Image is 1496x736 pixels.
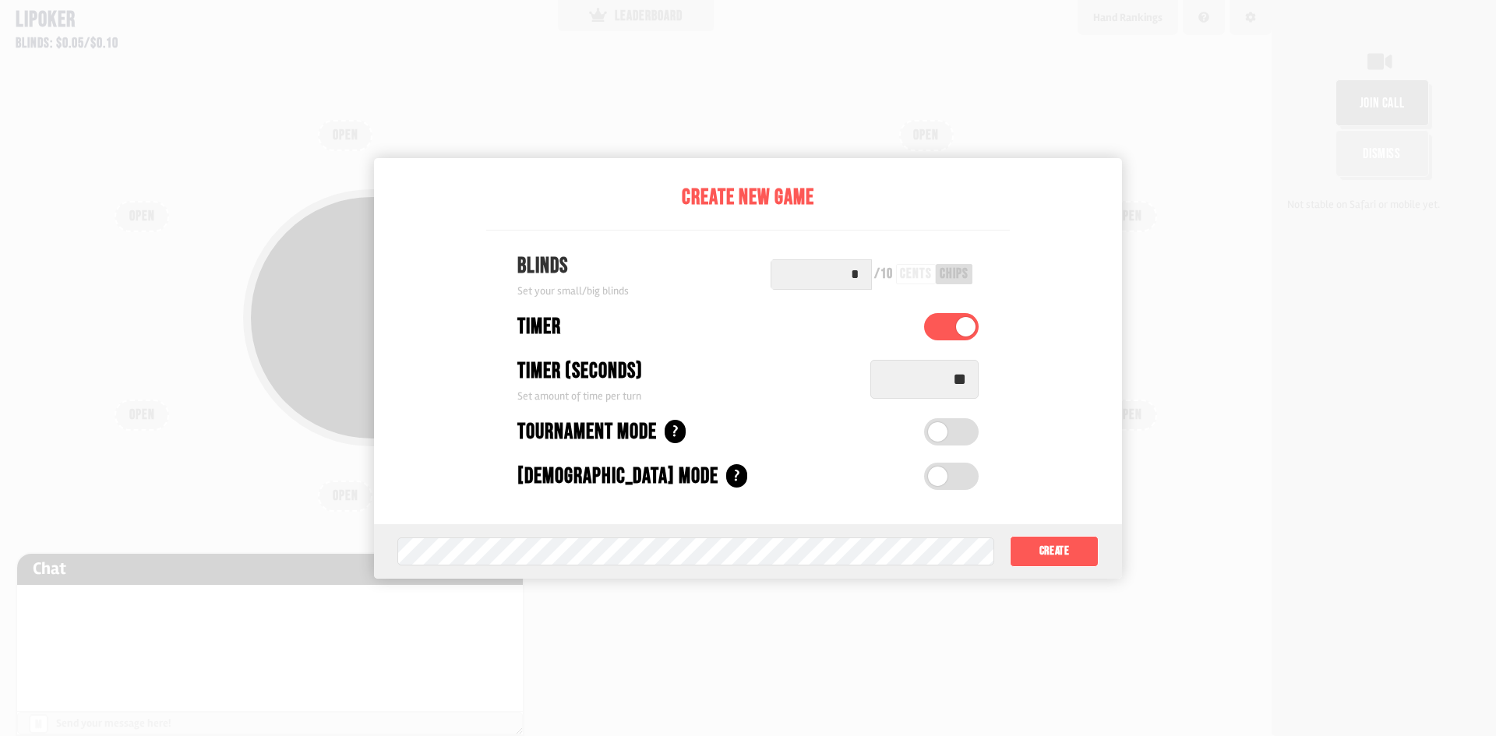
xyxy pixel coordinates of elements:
[940,267,969,281] div: chips
[517,283,629,299] div: Set your small/big blinds
[900,267,932,281] div: cents
[517,355,643,388] div: Timer (seconds)
[1010,536,1099,567] button: Create
[874,267,893,281] div: / 10
[726,464,747,488] div: ?
[517,460,718,493] div: [DEMOGRAPHIC_DATA] Mode
[517,388,855,404] div: Set amount of time per turn
[486,181,1010,214] div: Create New Game
[665,420,686,443] div: ?
[517,311,561,343] div: Timer
[517,250,629,283] div: Blinds
[517,416,657,449] div: Tournament Mode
